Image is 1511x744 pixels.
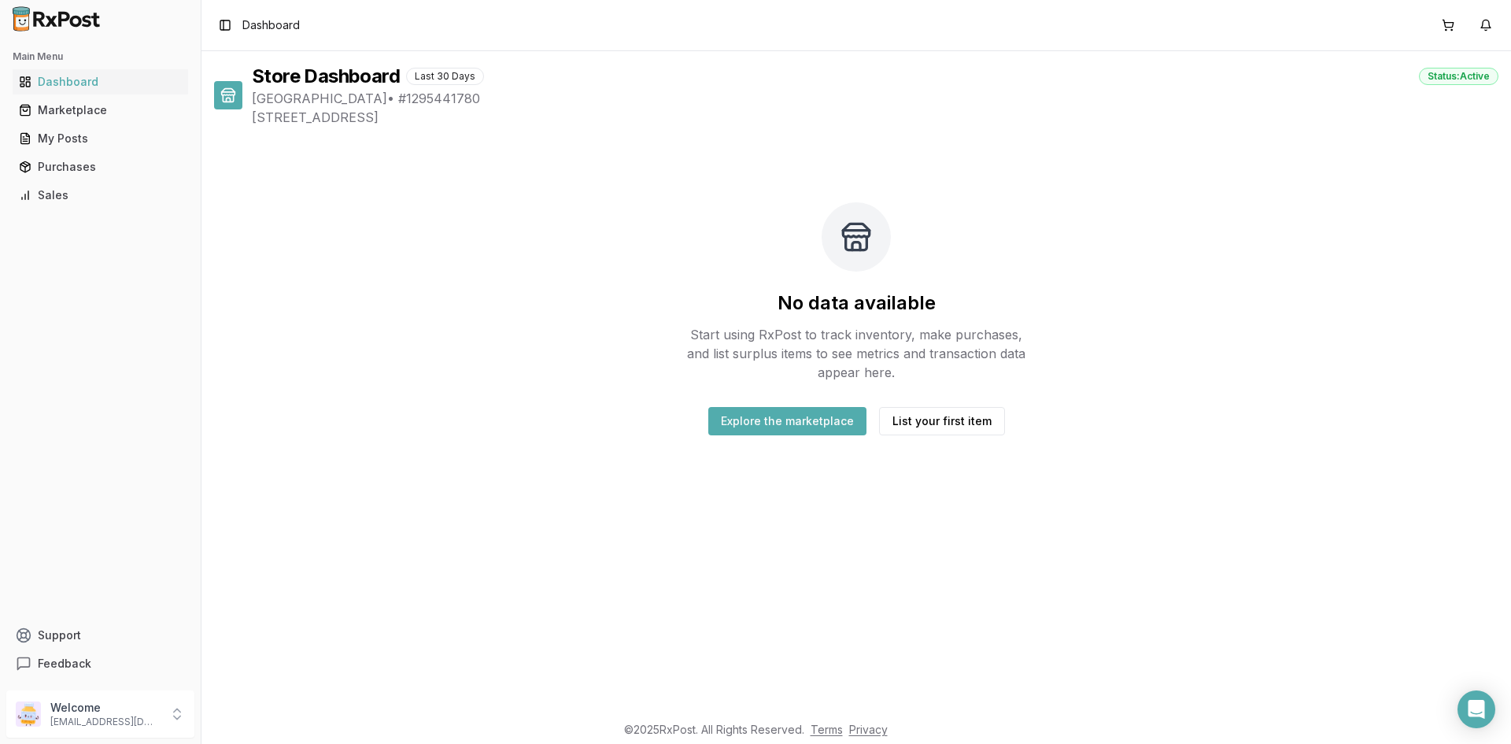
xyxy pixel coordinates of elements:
button: Marketplace [6,98,194,123]
div: Purchases [19,159,182,175]
button: Sales [6,183,194,208]
p: [EMAIL_ADDRESS][DOMAIN_NAME] [50,716,160,728]
div: Dashboard [19,74,182,90]
div: Sales [19,187,182,203]
button: Dashboard [6,69,194,94]
h1: Store Dashboard [252,64,400,89]
button: My Posts [6,126,194,151]
a: Marketplace [13,96,188,124]
a: Sales [13,181,188,209]
img: User avatar [16,701,41,727]
a: My Posts [13,124,188,153]
nav: breadcrumb [242,17,300,33]
button: Explore the marketplace [708,407,866,435]
span: Feedback [38,656,91,672]
p: Welcome [50,700,160,716]
span: Dashboard [242,17,300,33]
button: Purchases [6,154,194,180]
span: [GEOGRAPHIC_DATA] • # 1295441780 [252,89,1498,108]
div: My Posts [19,131,182,146]
div: Open Intercom Messenger [1457,690,1495,728]
a: Purchases [13,153,188,181]
h2: Main Menu [13,50,188,63]
span: [STREET_ADDRESS] [252,108,1498,127]
p: Start using RxPost to track inventory, make purchases, and list surplus items to see metrics and ... [680,325,1033,382]
button: Feedback [6,650,194,678]
a: Dashboard [13,68,188,96]
h2: No data available [778,291,936,316]
div: Last 30 Days [406,68,484,85]
div: Status: Active [1419,68,1498,85]
button: List your first item [879,407,1005,435]
button: Support [6,621,194,650]
img: RxPost Logo [6,6,107,31]
a: Privacy [849,723,888,736]
a: Terms [811,723,843,736]
div: Marketplace [19,102,182,118]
